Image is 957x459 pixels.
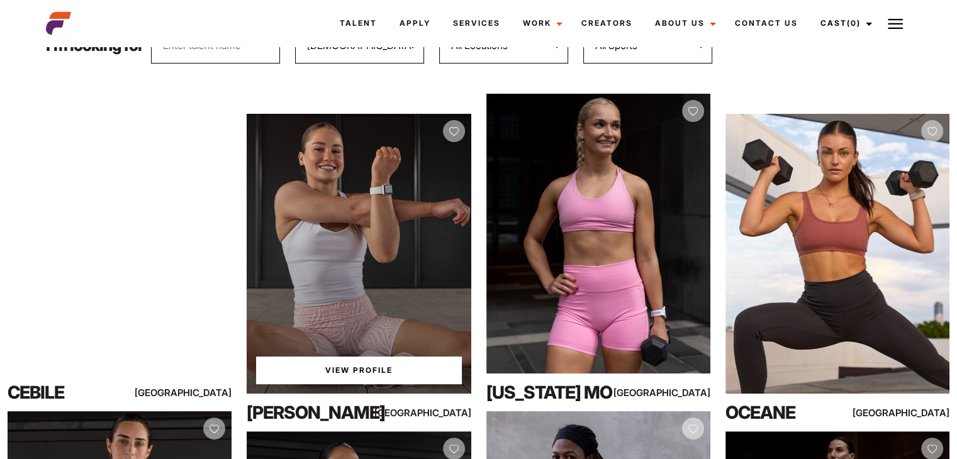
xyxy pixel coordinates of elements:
[570,6,644,40] a: Creators
[388,6,442,40] a: Apply
[643,385,710,401] div: [GEOGRAPHIC_DATA]
[247,400,381,425] div: [PERSON_NAME]
[847,18,861,28] span: (0)
[442,6,512,40] a: Services
[164,385,232,401] div: [GEOGRAPHIC_DATA]
[8,380,142,405] div: Cebile
[725,400,860,425] div: Oceane
[46,38,143,53] p: I'm looking for
[888,16,903,31] img: Burger icon
[46,11,71,36] img: cropped-aefm-brand-fav-22-square.png
[809,6,880,40] a: Cast(0)
[328,6,388,40] a: Talent
[724,6,809,40] a: Contact Us
[882,405,949,421] div: [GEOGRAPHIC_DATA]
[512,6,570,40] a: Work
[644,6,724,40] a: About Us
[256,357,461,384] a: View Mia Ja'sProfile
[486,380,621,405] div: [US_STATE] Mo
[404,405,471,421] div: [GEOGRAPHIC_DATA]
